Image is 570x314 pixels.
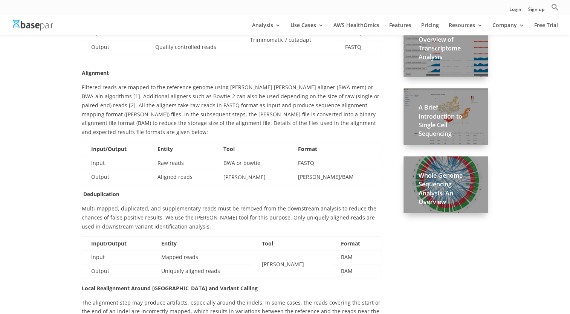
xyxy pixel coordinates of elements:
b: Input/Output [91,145,127,152]
b: Alignment [82,69,109,76]
span: Output [91,267,109,274]
span: Input [91,253,105,261]
h2: Overview of Transcriptome Analysis [419,35,473,66]
b: Entity [161,240,177,247]
img: Basepair [13,20,53,30]
span: FASTQ [345,29,361,37]
span: FASTQ [345,43,361,50]
b: Input/Output [91,240,127,247]
span: Uniquely aligned reads [161,267,220,274]
span: Raw reads [157,159,184,166]
span: Mapped reads [161,253,198,261]
svg: Search [551,3,559,11]
a: Resources [449,23,483,35]
span: Multi-mapped, duplicated, and supplementary reads must be removed from the downstream analysis to... [82,205,376,230]
b: Entity [157,145,173,152]
span: Input [91,29,105,37]
span: Trimmomatic / cutadapt [250,36,311,43]
span: BWA or bowtie [223,159,260,166]
a: AWS HealthOmics [333,23,379,35]
a: Sign up [528,7,544,15]
b: Deduplication [83,191,119,198]
a: Free Trial [534,23,558,35]
span: Output [91,173,109,180]
span: Quality controlled reads [155,43,216,50]
a: Search Icon Link [551,3,559,15]
span: Output [91,43,109,50]
span: Filtered reads are mapped to the reference genome using [PERSON_NAME] [PERSON_NAME] aligner (BWA-... [82,84,379,136]
span: FASTQ [298,159,314,166]
b: Local Realignment Around [GEOGRAPHIC_DATA] and Variant Calling [82,285,258,292]
span: [PERSON_NAME] [262,261,304,268]
a: Features [389,23,411,35]
span: [PERSON_NAME] [223,174,266,181]
b: Format [341,240,360,247]
a: Company [492,23,524,35]
a: Login [509,7,521,15]
a: Use Cases [290,23,324,35]
a: Analysis [252,23,281,35]
b: Tool [262,240,273,247]
b: Format [298,145,317,152]
b: Tool [223,145,235,152]
span: Aligned reads [157,173,193,180]
span: BAM [341,253,353,261]
iframe: Drift Widget Chat Controller [532,276,561,305]
h2: A Brief Introduction to Single Cell Sequencing [419,103,473,142]
span: BAM [341,267,353,274]
span: Raw reads [155,29,182,37]
span: Input [91,159,105,166]
span: [PERSON_NAME]/BAM [298,173,354,180]
a: Pricing [421,23,439,35]
h2: Whole Genome Sequencing Analysis: An Overview [419,171,473,210]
